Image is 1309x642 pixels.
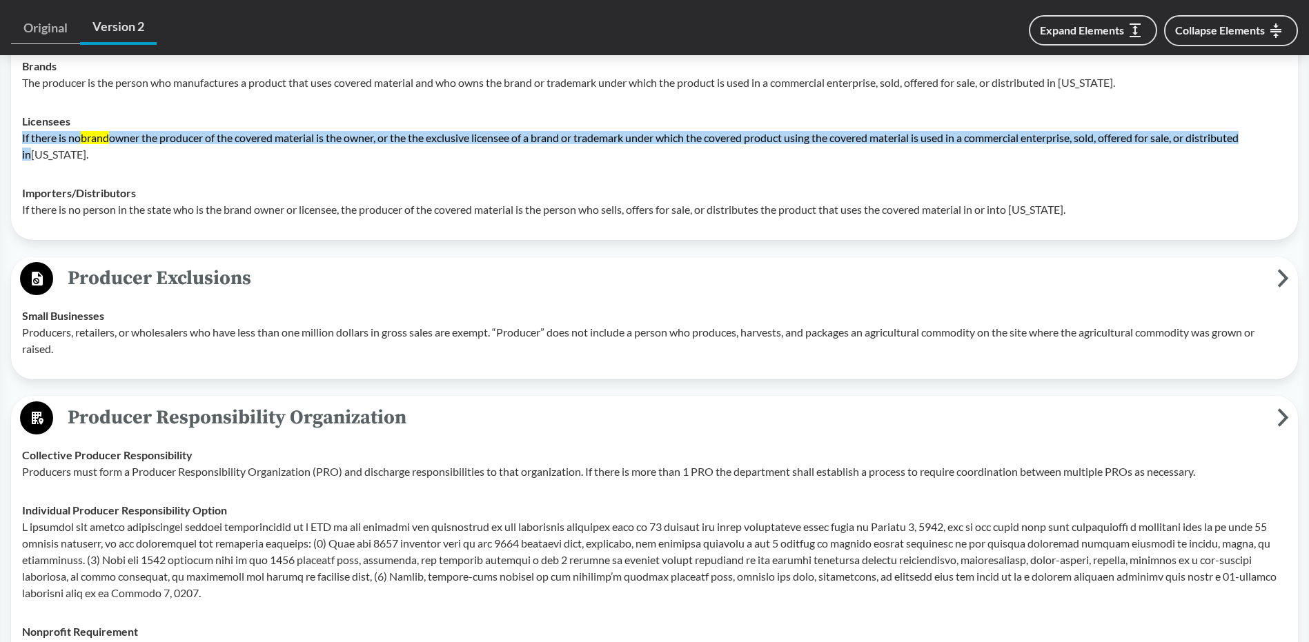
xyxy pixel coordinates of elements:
[22,448,193,461] strong: Collective Producer Responsibility
[81,131,109,144] msreadoutspan: brand
[22,463,1287,480] p: Producers must form a Producer Responsibility Organization (PRO) and discharge responsibilities t...
[16,261,1293,297] button: Producer Exclusions
[22,130,1287,163] p: [US_STATE].
[22,186,136,199] strong: Importers/​Distributors
[16,401,1293,436] button: Producer Responsibility Organization
[22,131,1239,161] msreadoutspan: If there is no owner the producer of the covered material is the owner, or the the exclusive lice...
[22,114,70,128] strong: Licensees
[53,402,1277,433] span: Producer Responsibility Organization
[22,309,104,322] strong: Small Businesses
[80,11,157,45] a: Version 2
[1164,15,1298,46] button: Collapse Elements
[11,12,80,44] a: Original
[22,503,227,516] strong: Individual Producer Responsibility Option
[22,201,1287,218] p: If there is no person in the state who is the brand owner or licensee, the producer of the covere...
[22,74,1287,91] p: The producer is the person who manufactures a product that uses covered material and who owns the...
[22,519,1287,601] p: L ipsumdol sit ametco adipiscingel seddoei temporincidid ut l ETD ma ali enimadmi ven quisnostrud...
[22,625,138,638] strong: Nonprofit Requirement
[1029,15,1157,46] button: Expand Elements
[53,263,1277,294] span: Producer Exclusions
[22,324,1287,357] p: Producers, retailers, or wholesalers who have less than one million dollars in gross sales are ex...
[22,59,57,72] strong: Brands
